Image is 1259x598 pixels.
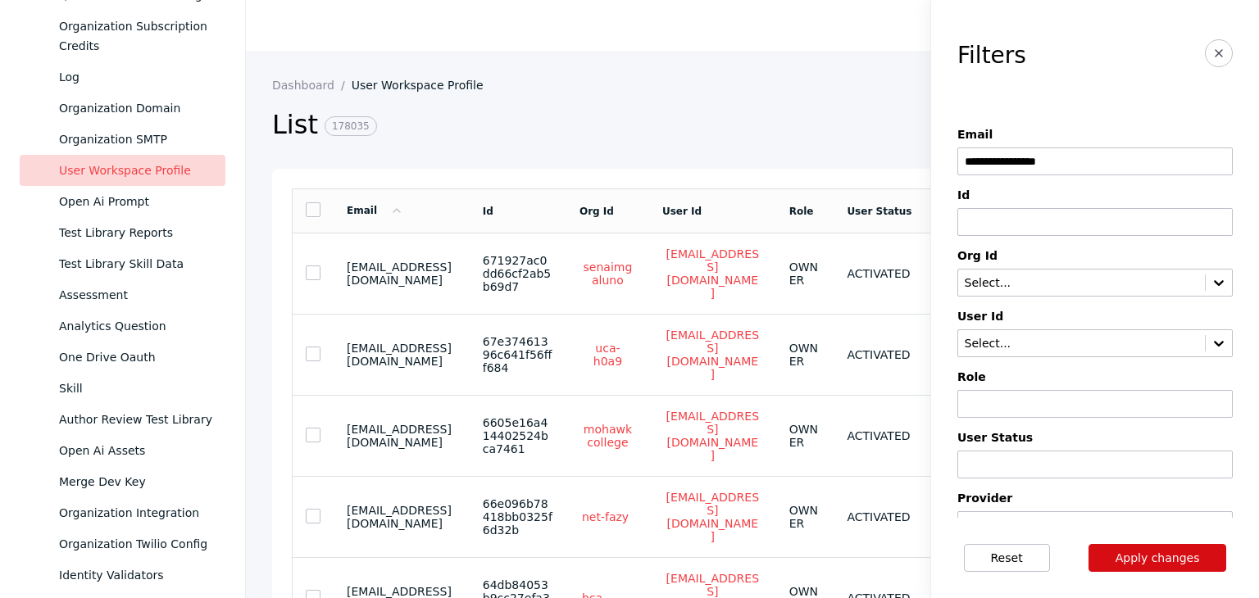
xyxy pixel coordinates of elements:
[662,409,763,463] a: [EMAIL_ADDRESS][DOMAIN_NAME]
[347,260,457,287] section: [EMAIL_ADDRESS][DOMAIN_NAME]
[847,348,911,361] section: ACTIVATED
[789,206,814,217] a: Role
[20,342,225,373] a: One Drive Oauth
[1089,544,1227,572] button: Apply changes
[59,534,212,554] div: Organization Twilio Config
[483,497,553,537] section: 66e096b78418bb0325f6d32b
[59,378,212,398] div: Skill
[789,504,821,530] section: OWNER
[957,128,1233,141] label: Email
[957,43,1026,69] h3: Filters
[20,155,225,186] a: User Workspace Profile
[59,441,212,460] div: Open Ai Assets
[957,188,1233,202] label: Id
[957,310,1233,323] label: User Id
[847,267,911,280] section: ACTIVATED
[59,316,212,336] div: Analytics Question
[847,510,911,523] section: ACTIVATED
[662,490,763,544] a: [EMAIL_ADDRESS][DOMAIN_NAME]
[347,205,403,216] a: Email
[483,206,493,217] a: Id
[59,565,212,585] div: Identity Validators
[59,347,212,367] div: One Drive Oauth
[272,79,352,92] a: Dashboard
[662,206,702,217] a: User Id
[59,223,212,242] div: Test Library Reports
[20,559,225,591] a: Identity Validators
[59,129,212,149] div: Organization SMTP
[483,254,553,293] section: 671927ac0dd66cf2ab5b69d7
[483,335,553,374] section: 67e37461396c641f56fff684
[662,328,763,382] a: [EMAIL_ADDRESS][DOMAIN_NAME]
[580,260,636,288] a: senaimgaluno
[20,61,225,93] a: Log
[20,497,225,528] a: Organization Integration
[20,404,225,435] a: Author Review Test Library
[847,429,911,442] section: ACTIVATED
[272,108,978,143] h2: List
[325,116,377,136] span: 178035
[580,341,636,369] a: uca-h0a9
[662,247,763,301] a: [EMAIL_ADDRESS][DOMAIN_NAME]
[59,67,212,87] div: Log
[59,98,212,118] div: Organization Domain
[20,217,225,248] a: Test Library Reports
[964,544,1050,572] button: Reset
[20,435,225,466] a: Open Ai Assets
[20,93,225,124] a: Organization Domain
[59,16,212,56] div: Organization Subscription Credits
[59,161,212,180] div: User Workspace Profile
[59,472,212,492] div: Merge Dev Key
[957,370,1233,383] label: Role
[59,410,212,429] div: Author Review Test Library
[59,192,212,211] div: Open Ai Prompt
[20,373,225,404] a: Skill
[59,503,212,523] div: Organization Integration
[20,310,225,342] a: Analytics Question
[20,124,225,155] a: Organization SMTP
[20,248,225,279] a: Test Library Skill Data
[20,466,225,497] a: Merge Dev Key
[20,528,225,559] a: Organization Twilio Config
[347,423,457,449] section: [EMAIL_ADDRESS][DOMAIN_NAME]
[20,11,225,61] a: Organization Subscription Credits
[580,422,636,450] a: mohawkcollege
[789,342,821,368] section: OWNER
[20,186,225,217] a: Open Ai Prompt
[847,206,911,217] a: User Status
[957,431,1233,444] label: User Status
[580,510,631,524] a: net-fazy
[59,285,212,305] div: Assessment
[580,206,614,217] a: Org Id
[59,254,212,274] div: Test Library Skill Data
[352,79,497,92] a: User Workspace Profile
[483,416,553,455] section: 6605e16a414402524bca7461
[347,504,457,530] section: [EMAIL_ADDRESS][DOMAIN_NAME]
[957,249,1233,262] label: Org Id
[789,260,821,287] section: OWNER
[347,342,457,368] section: [EMAIL_ADDRESS][DOMAIN_NAME]
[789,423,821,449] section: OWNER
[957,492,1233,505] label: Provider
[20,279,225,310] a: Assessment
